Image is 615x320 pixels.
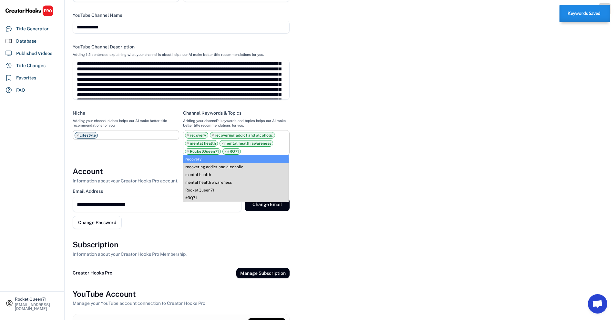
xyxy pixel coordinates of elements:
div: Information about your Creator Hooks Pro account. [73,178,178,184]
span: × [212,133,214,137]
li: RocketQueen71 [183,186,289,194]
a: Open chat [588,294,607,314]
img: CHPRO%20Logo.svg [5,5,54,16]
div: Adding 1-2 sentences explaining what your channel is about helps our AI make better title recomme... [73,52,264,57]
div: Database [16,38,36,45]
div: Title Generator [16,26,49,32]
div: Adding your channel niches helps our AI make better title recommendations for you. [73,119,179,128]
div: Published Videos [16,50,52,57]
div: Favorites [16,75,36,81]
div: Channel Keywords & Topics [183,110,241,116]
div: Adding your channel's keywords and topics helps our AI make better title recommendations for you. [183,119,290,128]
div: YouTube Channel Name [73,12,122,18]
h3: YouTube Account [73,289,136,300]
li: mental health awareness [183,179,289,186]
span: × [187,133,189,137]
div: [EMAIL_ADDRESS][DOMAIN_NAME] [15,303,59,311]
div: YouTube Channel Description [73,44,135,50]
li: recovering addict and alcoholic [183,163,289,171]
div: Niche [73,110,85,116]
button: Change Password [73,216,122,229]
span: × [187,150,189,153]
span: × [77,133,79,137]
div: Rocket Queen71 [15,297,59,301]
span: × [224,150,227,153]
button: Manage Subscription [236,268,290,278]
div: Email Address [73,188,103,194]
li: mental health [183,171,289,179]
div: FAQ [16,87,25,94]
span: × [187,141,189,145]
li: Lifestyle [75,132,98,139]
li: mental health [185,140,218,147]
strong: Keywords Saved [568,11,600,16]
li: recovering addict and alcoholic [210,132,275,139]
li: #RQ71 [183,194,289,202]
h3: Account [73,166,103,177]
div: Manage your YouTube account connection to Creator Hooks Pro [73,300,205,307]
li: recovery [185,132,208,139]
div: Title Changes [16,62,46,69]
li: RocketQueen71 [185,148,221,155]
li: recovery [183,155,289,163]
div: Creator Hooks Pro [73,270,112,276]
h3: Subscription [73,239,118,250]
div: Information about your Creator Hooks Pro Membership. [73,251,187,258]
button: Change Email [245,198,290,211]
span: × [221,141,224,145]
li: #RQ71 [222,148,241,155]
li: mental health awareness [220,140,273,147]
